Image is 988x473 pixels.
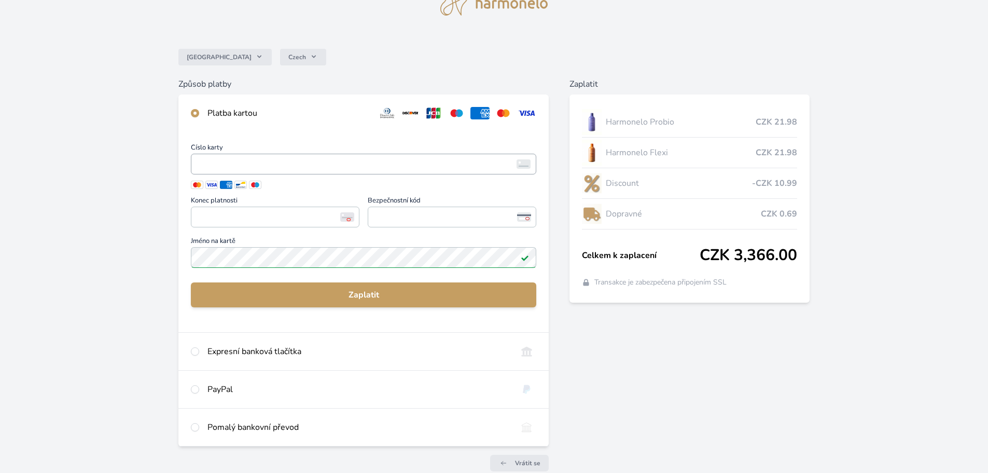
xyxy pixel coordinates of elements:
span: Vrátit se [515,459,540,467]
div: Platba kartou [207,107,369,119]
img: paypal.svg [517,383,536,396]
span: Discount [606,177,752,190]
img: card [517,159,531,169]
img: bankTransfer_IBAN.svg [517,421,536,434]
img: delivery-lo.png [582,201,602,227]
img: CLEAN_PROBIO_se_stinem_x-lo.jpg [582,109,602,135]
img: mc.svg [494,107,513,119]
span: [GEOGRAPHIC_DATA] [187,53,252,61]
span: CZK 0.69 [761,208,797,220]
a: Vrátit se [490,455,549,471]
iframe: Iframe pro datum vypršení platnosti [196,210,355,224]
img: discount-lo.png [582,170,602,196]
img: CLEAN_FLEXI_se_stinem_x-hi_(1)-lo.jpg [582,140,602,166]
img: jcb.svg [424,107,443,119]
span: Transakce je zabezpečena připojením SSL [594,277,727,288]
span: -CZK 10.99 [752,177,797,190]
span: CZK 3,366.00 [700,246,797,265]
span: Konec platnosti [191,197,359,207]
span: Harmonelo Probio [606,116,756,128]
button: Zaplatit [191,282,536,307]
input: Jméno na kartěPlatné pole [191,247,536,268]
div: Expresní banková tlačítka [207,345,509,358]
span: CZK 21.98 [756,116,797,128]
span: Czech [288,53,306,61]
img: onlineBanking_CZ.svg [517,345,536,358]
img: amex.svg [470,107,490,119]
h6: Způsob platby [178,78,549,90]
img: discover.svg [401,107,420,119]
iframe: Iframe pro bezpečnostní kód [372,210,532,224]
img: maestro.svg [447,107,466,119]
img: Platné pole [521,253,529,262]
div: PayPal [207,383,509,396]
span: Harmonelo Flexi [606,146,756,159]
button: [GEOGRAPHIC_DATA] [178,49,272,65]
img: visa.svg [517,107,536,119]
h6: Zaplatit [569,78,810,90]
div: Pomalý bankovní převod [207,421,509,434]
img: diners.svg [378,107,397,119]
span: Zaplatit [199,289,528,301]
span: Celkem k zaplacení [582,249,700,262]
span: Bezpečnostní kód [368,197,536,207]
span: Jméno na kartě [191,238,536,247]
img: Konec platnosti [340,212,354,222]
iframe: Iframe pro číslo karty [196,157,532,171]
span: Dopravné [606,208,761,220]
span: Číslo karty [191,144,536,154]
span: CZK 21.98 [756,146,797,159]
button: Czech [280,49,326,65]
